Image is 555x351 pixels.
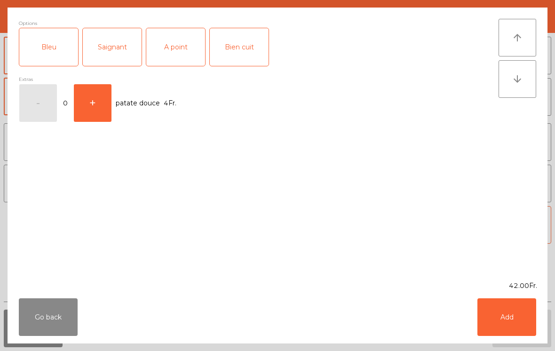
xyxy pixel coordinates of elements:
i: arrow_downward [512,73,523,85]
button: Go back [19,298,78,336]
button: arrow_upward [499,19,536,56]
button: arrow_downward [499,60,536,98]
span: 0 [58,97,73,110]
i: arrow_upward [512,32,523,43]
div: Extras [19,75,499,84]
span: 4Fr. [164,97,176,110]
span: patate douce [116,97,160,110]
div: Bien cuit [210,28,269,66]
div: A point [146,28,205,66]
button: Add [477,298,536,336]
button: + [74,84,111,122]
div: Bleu [19,28,78,66]
span: Options [19,19,37,28]
div: Saignant [83,28,142,66]
div: 42.00Fr. [8,281,547,291]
